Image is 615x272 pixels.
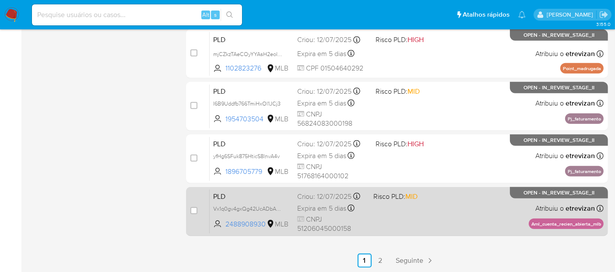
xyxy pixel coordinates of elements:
[596,21,611,28] span: 3.155.0
[463,10,510,19] span: Atalhos rápidos
[32,9,242,21] input: Pesquise usuários ou casos...
[547,11,596,19] p: erico.trevizan@mercadopago.com.br
[518,11,526,18] a: Notificações
[202,11,209,19] span: Alt
[221,9,239,21] button: search-icon
[214,11,217,19] span: s
[599,10,608,19] a: Sair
